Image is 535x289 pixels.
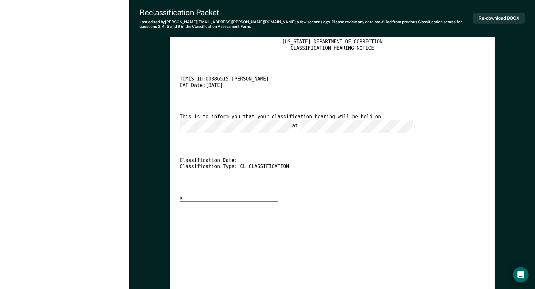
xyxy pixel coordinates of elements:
[473,13,525,24] button: Re-download DOCX
[180,83,469,89] div: CAF Date: [DATE]
[139,8,473,17] div: Reclassification Packet
[513,267,529,283] div: Open Intercom Messenger
[297,20,330,24] span: a few seconds ago
[180,157,469,164] div: Classification Date:
[180,39,485,46] div: [US_STATE] DEPARTMENT OF CORRECTION
[180,114,469,133] div: This is to inform you that your classification hearing will be held on at .
[139,20,473,29] div: Last edited by [PERSON_NAME][EMAIL_ADDRESS][PERSON_NAME][DOMAIN_NAME] . Please review any data pr...
[180,195,278,202] div: x
[180,76,469,83] div: TOMIS ID: 00386515 [PERSON_NAME]
[180,164,469,170] div: Classification Type: CL CLASSIFICATION
[180,45,485,52] div: CLASSIFICATION HEARING NOTICE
